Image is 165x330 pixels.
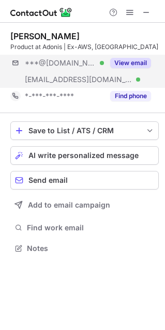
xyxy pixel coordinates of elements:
span: Send email [28,176,68,184]
button: Reveal Button [110,58,151,68]
button: Reveal Button [110,91,151,101]
img: ContactOut v5.3.10 [10,6,72,19]
button: save-profile-one-click [10,121,159,140]
span: AI write personalized message [28,151,139,160]
span: [EMAIL_ADDRESS][DOMAIN_NAME] [25,75,132,84]
div: [PERSON_NAME] [10,31,80,41]
button: Find work email [10,221,159,235]
button: AI write personalized message [10,146,159,165]
button: Send email [10,171,159,190]
button: Notes [10,241,159,256]
span: ***@[DOMAIN_NAME] [25,58,96,68]
button: Add to email campaign [10,196,159,214]
span: Add to email campaign [28,201,110,209]
span: Notes [27,244,155,253]
div: Product at Adonis | Ex-AWS, [GEOGRAPHIC_DATA] [10,42,159,52]
span: Find work email [27,223,155,232]
div: Save to List / ATS / CRM [28,127,141,135]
